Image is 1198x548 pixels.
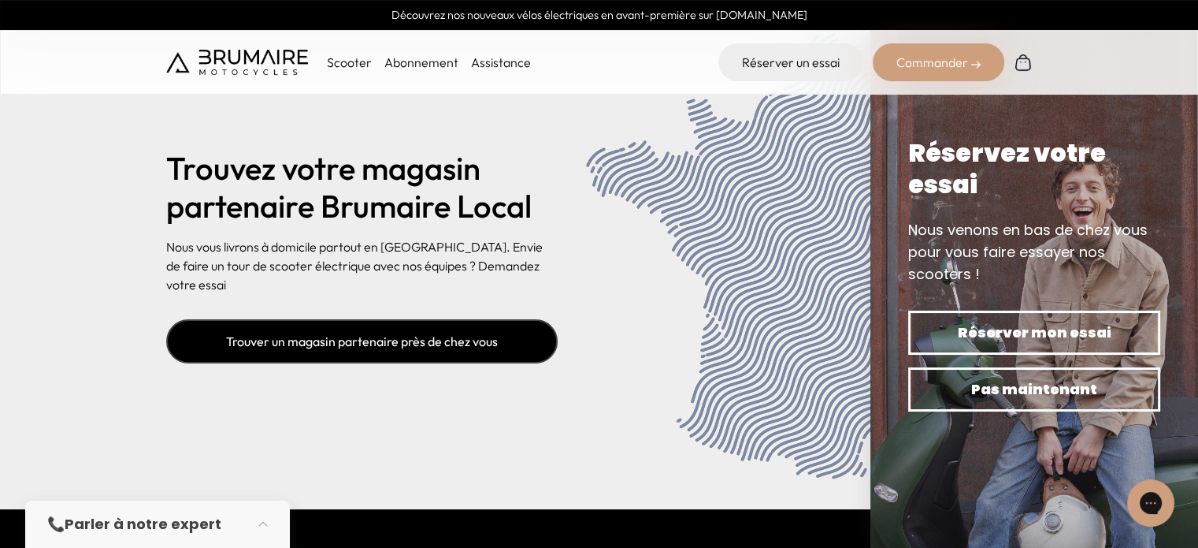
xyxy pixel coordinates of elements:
[718,43,863,81] a: Réserver un essai
[1119,474,1182,532] iframe: Gorgias live chat messenger
[583,28,1033,484] img: scooter électrique - Brumaire
[873,43,1004,81] div: Commander
[166,149,558,225] h2: Trouvez votre magasin partenaire Brumaire Local
[166,50,308,75] img: Brumaire Motocycles
[971,60,981,69] img: right-arrow-2.png
[166,237,558,294] p: Nous vous livrons à domicile partout en [GEOGRAPHIC_DATA]. Envie de faire un tour de scooter élec...
[1014,53,1033,72] img: Panier
[166,319,558,363] a: Trouver un magasin partenaire près de chez vous
[384,54,458,70] a: Abonnement
[327,53,372,72] p: Scooter
[471,54,531,70] a: Assistance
